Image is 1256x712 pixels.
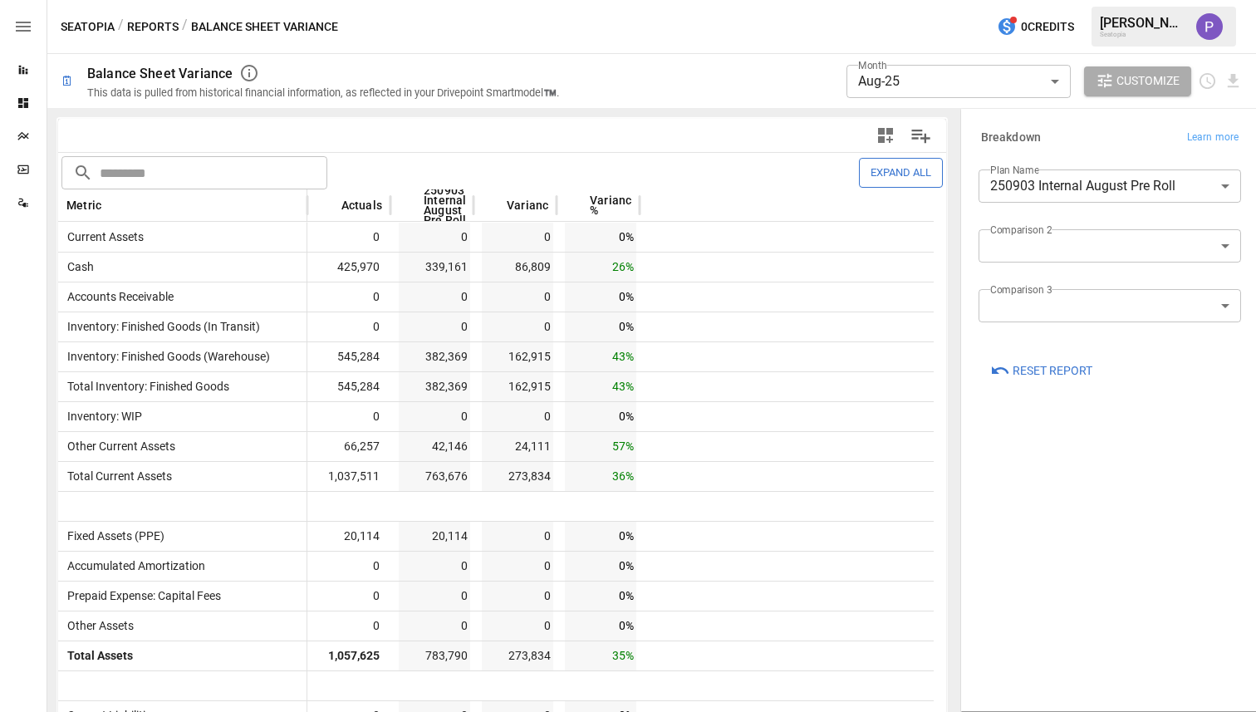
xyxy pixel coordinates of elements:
span: Accumulated Amortization [61,559,205,572]
span: 20,114 [399,522,470,551]
span: 43% [565,372,636,401]
span: 545,284 [316,372,382,401]
span: Learn more [1187,130,1239,146]
span: 0 [399,312,470,341]
span: 0 [399,611,470,641]
span: 0 Credits [1021,17,1074,37]
span: 382,369 [399,342,470,371]
span: 0 [482,402,553,431]
span: 43% [565,342,636,371]
span: 0% [565,582,636,611]
span: 0% [565,552,636,581]
span: 0 [399,223,470,252]
span: Metric [66,200,101,210]
label: Comparison 3 [990,282,1052,297]
span: 0 [316,582,382,611]
span: Inventory: Finished Goods (Warehouse) [61,350,270,363]
span: 339,161 [399,253,470,282]
button: Sort [316,194,340,217]
span: Inventory: WIP [61,410,142,423]
span: Other Assets [61,619,134,632]
span: 763,676 [399,462,470,491]
div: Seatopia [1100,31,1186,38]
span: 0 [316,312,382,341]
span: 0 [316,552,382,581]
span: Prepaid Expense: Capital Fees [61,589,221,602]
h6: Breakdown [981,129,1041,147]
span: Customize [1116,71,1180,91]
span: 0 [482,223,553,252]
span: 0% [565,282,636,312]
div: 250903 Internal August Pre Roll [979,169,1241,203]
div: This data is pulled from historical financial information, as reflected in your Drivepoint Smartm... [87,86,559,99]
span: 0 [482,522,553,551]
span: 162,915 [482,372,553,401]
span: 0 [399,282,470,312]
button: Sort [482,194,505,217]
span: Accounts Receivable [61,290,174,303]
span: 1,057,625 [316,641,382,670]
span: Variance [507,200,555,210]
span: 42,146 [399,432,470,461]
span: Cash [61,260,94,273]
span: Variance % [590,195,638,215]
span: 545,284 [316,342,382,371]
button: Prateek Batra [1186,3,1233,50]
button: 0Credits [990,12,1081,42]
span: 36% [565,462,636,491]
span: 24,111 [482,432,553,461]
span: 57% [565,432,636,461]
span: 35% [565,641,636,670]
span: 0 [316,223,382,252]
span: 1,037,511 [316,462,382,491]
span: 162,915 [482,342,553,371]
span: 382,369 [399,372,470,401]
button: Customize [1084,66,1192,96]
span: Total Assets [61,649,133,662]
label: Month [858,58,887,72]
label: Plan Name [990,163,1039,177]
span: 0 [399,552,470,581]
button: Download report [1224,71,1243,91]
div: 🗓 [61,73,74,89]
span: Reset Report [1013,361,1092,381]
label: Comparison 2 [990,223,1052,237]
span: Total Current Assets [61,469,172,483]
button: Reports [127,17,179,37]
div: Aug-25 [846,65,1071,98]
div: Balance Sheet Variance [87,66,233,81]
button: Sort [103,194,126,217]
span: 0 [482,582,553,611]
span: 425,970 [316,253,382,282]
div: / [182,17,188,37]
span: 0% [565,611,636,641]
span: 86,809 [482,253,553,282]
div: / [118,17,124,37]
span: 26% [565,253,636,282]
span: 20,114 [316,522,382,551]
span: 783,790 [399,641,470,670]
span: Fixed Assets (PPE) [61,529,164,543]
button: Seatopia [61,17,115,37]
span: 0 [399,582,470,611]
button: Sort [565,194,588,217]
span: 0% [565,312,636,341]
span: 250903 Internal August Pre Roll [424,185,466,225]
span: 66,257 [316,432,382,461]
span: 0 [399,402,470,431]
span: 0 [316,282,382,312]
span: Current Assets [61,230,144,243]
span: 0 [482,282,553,312]
span: 0 [482,312,553,341]
span: Actuals [341,200,382,210]
button: Expand All [859,158,943,187]
img: Prateek Batra [1196,13,1223,40]
span: 273,834 [482,641,553,670]
span: 0% [565,522,636,551]
span: 273,834 [482,462,553,491]
button: Sort [399,194,422,217]
button: Schedule report [1198,71,1217,91]
span: Inventory: Finished Goods (In Transit) [61,320,260,333]
span: 0 [482,552,553,581]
